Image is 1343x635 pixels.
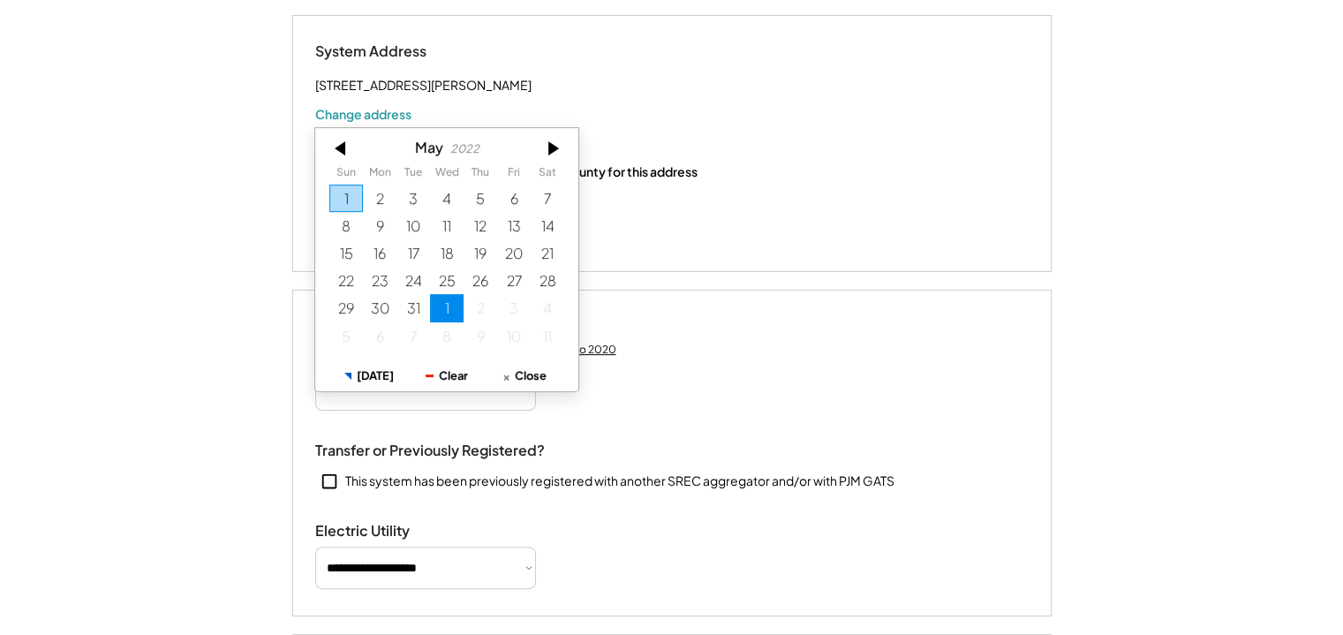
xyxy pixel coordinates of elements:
div: [STREET_ADDRESS][PERSON_NAME] [315,74,532,96]
div: Transfer or Previously Registered? [315,442,545,460]
div: 5/03/2022 [396,184,430,211]
div: System Address [315,42,492,61]
div: 5/30/2022 [363,294,396,321]
div: 5/10/2022 [396,212,430,239]
div: 6/11/2022 [531,321,564,349]
div: 5/25/2022 [430,267,464,294]
div: 6/08/2022 [430,321,464,349]
th: Wednesday [430,166,464,184]
div: 6/10/2022 [497,321,531,349]
div: 5/19/2022 [464,239,497,267]
div: 5/06/2022 [497,184,531,211]
div: 5/29/2022 [329,294,363,321]
div: 5/05/2022 [464,184,497,211]
div: 5/11/2022 [430,212,464,239]
div: May [416,139,444,155]
div: 5/09/2022 [363,212,396,239]
button: Close [486,360,563,391]
button: Clear [408,360,486,391]
div: 5/16/2022 [363,239,396,267]
div: 5/28/2022 [531,267,564,294]
th: Saturday [531,166,564,184]
div: 5/02/2022 [363,184,396,211]
th: Thursday [464,166,497,184]
div: 6/05/2022 [329,321,363,349]
div: 6/03/2022 [497,294,531,321]
div: Jump to 2020 [546,343,616,357]
button: Change address [315,105,411,123]
div: 5/22/2022 [329,267,363,294]
div: This system has been previously registered with another SREC aggregator and/or with PJM GATS [345,472,894,490]
div: 5/18/2022 [430,239,464,267]
div: 5/04/2022 [430,184,464,211]
div: 5/26/2022 [464,267,497,294]
th: Tuesday [396,166,430,184]
div: 5/01/2022 [329,184,363,211]
div: 5/13/2022 [497,212,531,239]
div: 5/15/2022 [329,239,363,267]
div: 5/27/2022 [497,267,531,294]
div: 5/12/2022 [464,212,497,239]
div: 5/07/2022 [531,184,564,211]
div: 6/06/2022 [363,321,396,349]
div: 5/17/2022 [396,239,430,267]
div: 5/20/2022 [497,239,531,267]
div: 6/01/2022 [430,294,464,321]
div: 5/23/2022 [363,267,396,294]
div: 5/31/2022 [396,294,430,321]
div: Electric Utility [315,522,492,541]
th: Sunday [329,166,363,184]
div: 6/02/2022 [464,294,497,321]
div: 6/09/2022 [464,321,497,349]
div: 5/21/2022 [531,239,564,267]
th: Friday [497,166,531,184]
div: 2022 [450,142,479,155]
div: 5/14/2022 [531,212,564,239]
div: 5/24/2022 [396,267,430,294]
div: 6/04/2022 [531,294,564,321]
div: 6/07/2022 [396,321,430,349]
button: [DATE] [331,360,409,391]
div: 5/08/2022 [329,212,363,239]
th: Monday [363,166,396,184]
